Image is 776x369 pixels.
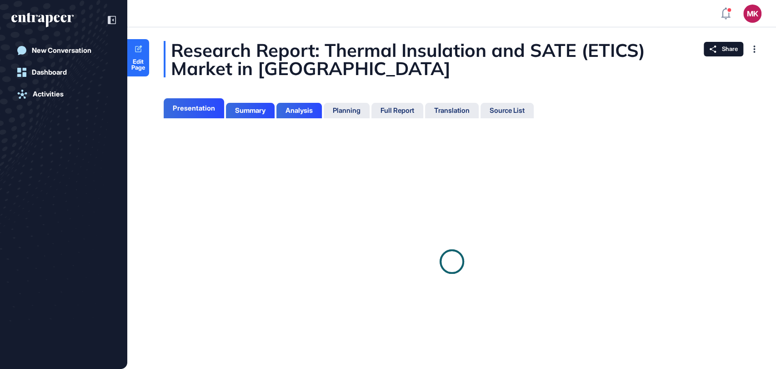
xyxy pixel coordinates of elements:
[11,41,116,60] a: New Conversation
[33,90,64,98] div: Activities
[11,63,116,81] a: Dashboard
[380,106,414,115] div: Full Report
[11,13,74,27] div: entrapeer-logo
[32,68,67,76] div: Dashboard
[127,39,149,76] a: Edit Page
[333,106,360,115] div: Planning
[490,106,525,115] div: Source List
[164,41,740,77] div: Research Report: Thermal Insulation and SATE (ETICS) Market in [GEOGRAPHIC_DATA]
[235,106,265,115] div: Summary
[722,45,738,53] span: Share
[285,106,313,115] div: Analysis
[11,85,116,103] a: Activities
[32,46,91,55] div: New Conversation
[434,106,470,115] div: Translation
[743,5,761,23] button: MK
[173,104,215,112] div: Presentation
[127,59,149,71] span: Edit Page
